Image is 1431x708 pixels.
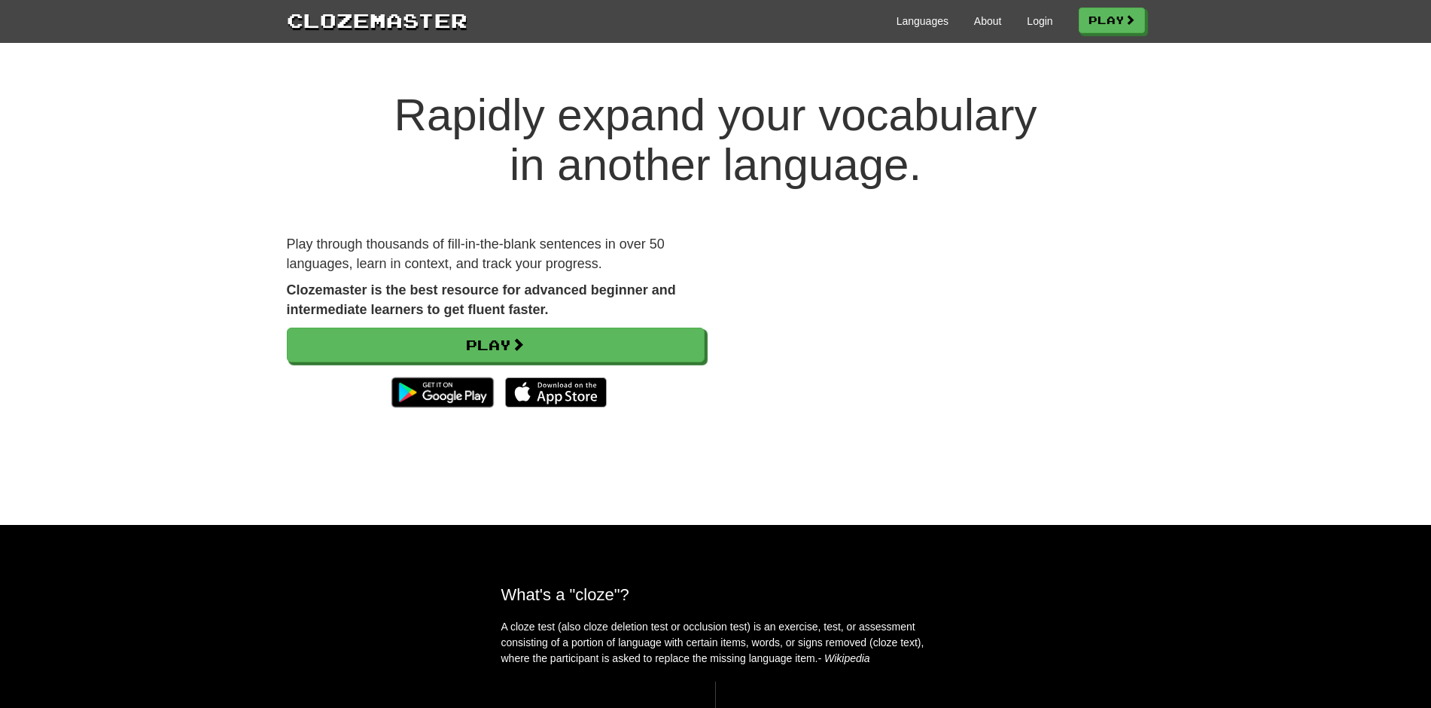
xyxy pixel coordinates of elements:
em: - Wikipedia [818,652,870,664]
p: A cloze test (also cloze deletion test or occlusion test) is an exercise, test, or assessment con... [501,619,930,667]
h2: What's a "cloze"? [501,585,930,604]
p: Play through thousands of fill-in-the-blank sentences in over 50 languages, learn in context, and... [287,235,705,273]
a: Login [1027,14,1052,29]
a: Languages [897,14,948,29]
img: Get it on Google Play [384,370,501,415]
a: About [974,14,1002,29]
a: Clozemaster [287,6,467,34]
img: Download_on_the_App_Store_Badge_US-UK_135x40-25178aeef6eb6b83b96f5f2d004eda3bffbb37122de64afbaef7... [505,377,607,407]
strong: Clozemaster is the best resource for advanced beginner and intermediate learners to get fluent fa... [287,282,676,317]
a: Play [1079,8,1145,33]
a: Play [287,328,705,362]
